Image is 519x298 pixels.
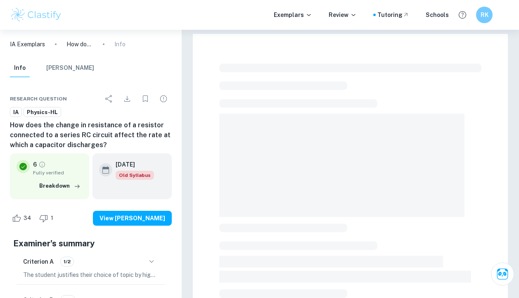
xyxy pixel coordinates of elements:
span: Fully verified [33,169,83,176]
div: Dislike [37,212,58,225]
span: 1/2 [61,258,73,265]
p: How does the change in resistance of a resistor connected to a series RC circuit affect the rate ... [66,40,93,49]
button: View [PERSON_NAME] [93,211,172,226]
a: Schools [426,10,449,19]
button: Info [10,59,30,77]
a: IA Exemplars [10,40,45,49]
img: Clastify logo [10,7,62,23]
div: Report issue [155,91,172,107]
div: Like [10,212,36,225]
div: Bookmark [137,91,154,107]
p: Review [329,10,357,19]
h6: Criterion A [23,257,54,266]
p: Exemplars [274,10,312,19]
button: Ask Clai [491,262,514,286]
span: Old Syllabus [116,171,154,180]
h5: Examiner's summary [13,237,168,250]
div: Starting from the May 2025 session, the Physics IA requirements have changed. It's OK to refer to... [116,171,154,180]
div: Download [119,91,135,107]
span: 34 [19,214,36,222]
button: Help and Feedback [455,8,469,22]
p: Info [114,40,126,49]
span: Research question [10,95,67,103]
span: Physics-HL [24,108,61,117]
button: [PERSON_NAME] [46,59,94,77]
p: The student justifies their choice of topic by highlighting their personal interest in learning a... [23,270,159,279]
a: Physics-HL [24,107,61,117]
button: Breakdown [37,180,83,192]
span: 1 [46,214,58,222]
button: RK [476,7,493,23]
p: 6 [33,160,37,169]
span: IA [10,108,21,117]
a: Tutoring [377,10,409,19]
h6: RK [480,10,489,19]
h6: How does the change in resistance of a resistor connected to a series RC circuit affect the rate ... [10,120,172,150]
h6: [DATE] [116,160,147,169]
div: Share [101,91,117,107]
a: IA [10,107,22,117]
a: Grade fully verified [38,161,46,168]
